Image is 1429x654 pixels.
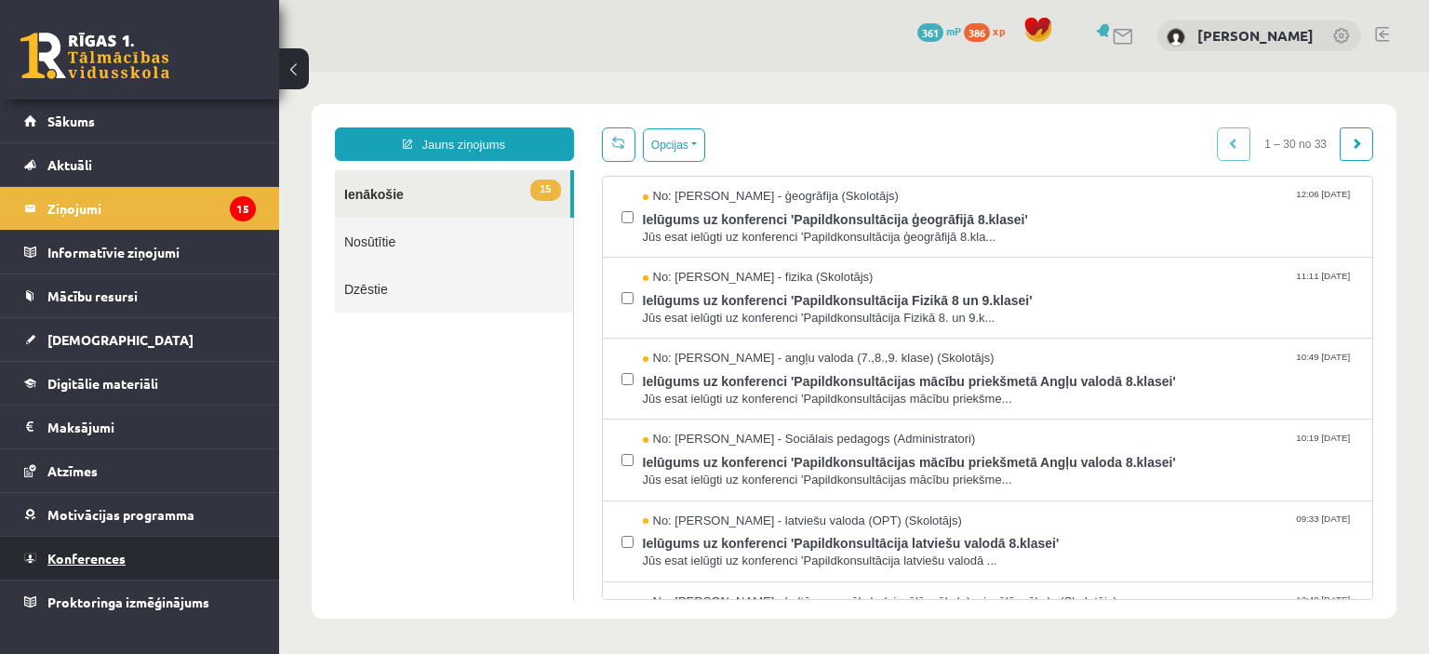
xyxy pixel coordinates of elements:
[364,197,1075,255] a: No: [PERSON_NAME] - fizika (Skolotājs) 11:11 [DATE] Ielūgums uz konferenci 'Papildkonsultācija Fi...
[20,33,169,79] a: Rīgas 1. Tālmācības vidusskola
[364,359,1075,417] a: No: [PERSON_NAME] - Sociālais pedagogs (Administratori) 10:19 [DATE] Ielūgums uz konferenci 'Papi...
[971,56,1062,89] span: 1 – 30 no 33
[24,143,256,186] a: Aktuāli
[24,187,256,230] a: Ziņojumi15
[24,493,256,536] a: Motivācijas programma
[47,187,256,230] legend: Ziņojumi
[24,581,256,623] a: Proktoringa izmēģinājums
[993,23,1005,38] span: xp
[364,522,838,540] span: No: [PERSON_NAME] - kultūra un māksla (vizuālā māksla), vizuālā māksla (Skolotājs)
[24,449,256,492] a: Atzīmes
[56,146,294,194] a: Nosūtītie
[47,506,194,523] span: Motivācijas programma
[56,194,294,241] a: Dzēstie
[47,113,95,129] span: Sākums
[47,594,209,610] span: Proktoringa izmēģinājums
[364,458,1075,481] span: Ielūgums uz konferenci 'Papildkonsultācija latviešu valodā 8.klasei'
[364,522,1075,580] a: No: [PERSON_NAME] - kultūra un māksla (vizuālā māksla), vizuālā māksla (Skolotājs) 12:49 [DATE]
[1013,522,1075,536] span: 12:49 [DATE]
[364,441,683,459] span: No: [PERSON_NAME] - latviešu valoda (OPT) (Skolotājs)
[364,134,1075,157] span: Ielūgums uz konferenci 'Papildkonsultācija ģeogrāfijā 8.klasei'
[364,197,594,215] span: No: [PERSON_NAME] - fizika (Skolotājs)
[47,331,194,348] span: [DEMOGRAPHIC_DATA]
[24,231,256,274] a: Informatīvie ziņojumi
[230,196,256,221] i: 15
[1197,26,1314,45] a: [PERSON_NAME]
[56,56,295,89] a: Jauns ziņojums
[364,116,620,134] span: No: [PERSON_NAME] - ģeogrāfija (Skolotājs)
[251,108,281,129] span: 15
[47,287,138,304] span: Mācību resursi
[47,375,158,392] span: Digitālie materiāli
[1013,116,1075,130] span: 12:06 [DATE]
[1013,197,1075,211] span: 11:11 [DATE]
[47,231,256,274] legend: Informatīvie ziņojumi
[364,238,1075,256] span: Jūs esat ielūgti uz konferenci 'Papildkonsultācija Fizikā 8. un 9.k...
[364,400,1075,418] span: Jūs esat ielūgti uz konferenci 'Papildkonsultācijas mācību priekšme...
[47,156,92,173] span: Aktuāli
[24,318,256,361] a: [DEMOGRAPHIC_DATA]
[364,157,1075,175] span: Jūs esat ielūgti uz konferenci 'Papildkonsultācija ģeogrāfijā 8.kla...
[24,362,256,405] a: Digitālie materiāli
[364,215,1075,238] span: Ielūgums uz konferenci 'Papildkonsultācija Fizikā 8 un 9.klasei'
[964,23,1014,38] a: 386 xp
[47,550,126,567] span: Konferences
[364,319,1075,337] span: Jūs esat ielūgti uz konferenci 'Papildkonsultācijas mācību priekšme...
[917,23,943,42] span: 361
[364,57,426,90] button: Opcijas
[364,359,697,377] span: No: [PERSON_NAME] - Sociālais pedagogs (Administratori)
[364,377,1075,400] span: Ielūgums uz konferenci 'Papildkonsultācijas mācību priekšmetā Angļu valoda 8.klasei'
[24,406,256,448] a: Maksājumi
[917,23,961,38] a: 361 mP
[1013,359,1075,373] span: 10:19 [DATE]
[364,278,1075,336] a: No: [PERSON_NAME] - angļu valoda (7.,8.,9. klase) (Skolotājs) 10:49 [DATE] Ielūgums uz konferenci...
[964,23,990,42] span: 386
[24,100,256,142] a: Sākums
[24,274,256,317] a: Mācību resursi
[1013,441,1075,455] span: 09:33 [DATE]
[364,116,1075,174] a: No: [PERSON_NAME] - ģeogrāfija (Skolotājs) 12:06 [DATE] Ielūgums uz konferenci 'Papildkonsultācij...
[1013,278,1075,292] span: 10:49 [DATE]
[946,23,961,38] span: mP
[47,406,256,448] legend: Maksājumi
[47,462,98,479] span: Atzīmes
[1167,28,1185,47] img: Ruslans Ignatovs
[364,296,1075,319] span: Ielūgums uz konferenci 'Papildkonsultācijas mācību priekšmetā Angļu valodā 8.klasei'
[24,537,256,580] a: Konferences
[364,441,1075,499] a: No: [PERSON_NAME] - latviešu valoda (OPT) (Skolotājs) 09:33 [DATE] Ielūgums uz konferenci 'Papild...
[364,481,1075,499] span: Jūs esat ielūgti uz konferenci 'Papildkonsultācija latviešu valodā ...
[56,99,291,146] a: 15Ienākošie
[364,278,715,296] span: No: [PERSON_NAME] - angļu valoda (7.,8.,9. klase) (Skolotājs)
